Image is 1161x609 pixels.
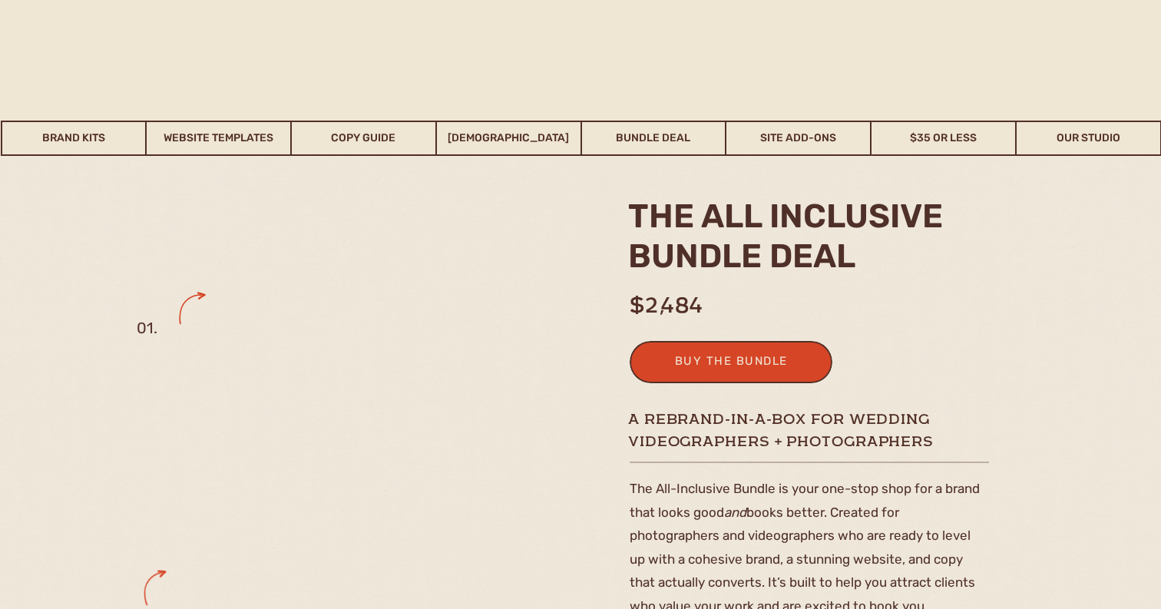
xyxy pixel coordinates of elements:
[630,290,754,309] h1: $2,484
[1017,121,1160,156] a: Our Studio
[628,410,994,451] h1: A rebrand-in-a-box for wedding videographers + photographers
[628,197,981,286] h2: the ALL INCLUSIVE BUNDLE deal
[724,505,746,520] i: and
[872,121,1015,156] a: $35 or Less
[582,121,726,156] a: Bundle Deal
[147,121,290,156] a: Website Templates
[292,121,435,156] a: Copy Guide
[437,121,580,156] a: [DEMOGRAPHIC_DATA]
[726,121,870,156] a: Site Add-Ons
[656,351,806,376] a: buy the bundle
[2,121,146,156] a: Brand Kits
[137,316,161,349] h2: 01.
